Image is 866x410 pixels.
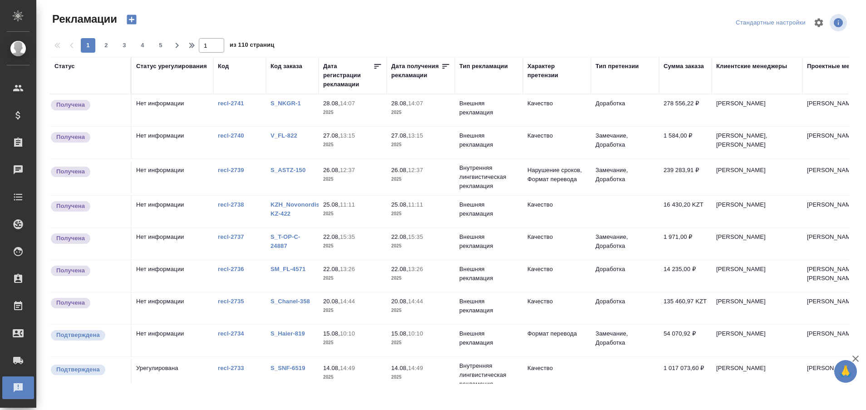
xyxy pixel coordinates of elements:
[56,331,100,340] p: Подтверждена
[459,62,508,71] div: Тип рекламации
[455,325,523,356] td: Внешняя рекламация
[455,159,523,195] td: Внутренняя лингвистическая рекламация
[455,357,523,393] td: Внутренняя лингвистическая рекламация
[523,94,591,126] td: Качество
[716,62,787,71] div: Клиентские менеджеры
[391,306,450,315] p: 2025
[591,260,659,292] td: Доработка
[340,266,355,272] p: 13:26
[153,41,168,50] span: 5
[218,62,229,71] div: Код
[808,12,830,34] span: Настроить таблицу
[271,132,297,139] a: V_FL-822
[712,325,802,356] td: [PERSON_NAME]
[591,292,659,324] td: Доработка
[712,292,802,324] td: [PERSON_NAME]
[455,127,523,158] td: Внешняя рекламация
[408,365,423,371] p: 14:49
[391,373,450,382] p: 2025
[391,233,408,240] p: 22.08,
[323,62,373,89] div: Дата регистрации рекламации
[218,330,244,337] a: recl-2734
[323,330,340,337] p: 15.08,
[523,228,591,260] td: Качество
[391,167,408,173] p: 26.08,
[391,330,408,337] p: 15.08,
[218,100,244,107] a: recl-2741
[830,14,849,31] span: Посмотреть информацию
[455,260,523,292] td: Внешняя рекламация
[56,266,85,275] p: Получена
[391,140,450,149] p: 2025
[56,202,85,211] p: Получена
[391,274,450,283] p: 2025
[132,94,213,126] td: Нет информации
[523,260,591,292] td: Качество
[391,266,408,272] p: 22.08,
[408,266,423,272] p: 13:26
[659,359,712,391] td: 1 017 073,60 ₽
[271,100,301,107] a: S_NKGR-1
[391,108,450,117] p: 2025
[391,209,450,218] p: 2025
[323,108,382,117] p: 2025
[218,365,244,371] a: recl-2733
[218,266,244,272] a: recl-2736
[408,298,423,305] p: 14:44
[591,325,659,356] td: Замечание, Доработка
[712,228,802,260] td: [PERSON_NAME]
[218,167,244,173] a: recl-2739
[591,127,659,158] td: Замечание, Доработка
[135,41,150,50] span: 4
[408,167,423,173] p: 12:37
[455,292,523,324] td: Внешняя рекламация
[271,298,310,305] a: S_Chanel-358
[391,242,450,251] p: 2025
[391,132,408,139] p: 27.08,
[56,298,85,307] p: Получена
[271,365,305,371] a: S_SNF-6519
[391,62,441,80] div: Дата получения рекламации
[712,260,802,292] td: [PERSON_NAME]
[323,167,340,173] p: 26.08,
[218,233,244,240] a: recl-2737
[455,94,523,126] td: Внешняя рекламация
[132,161,213,193] td: Нет информации
[323,233,340,240] p: 22.08,
[712,127,802,158] td: [PERSON_NAME], [PERSON_NAME]
[664,62,704,71] div: Сумма заказа
[340,233,355,240] p: 15:35
[117,38,132,53] button: 3
[659,292,712,324] td: 135 460,97 KZT
[132,260,213,292] td: Нет информации
[230,40,274,53] span: из 110 страниц
[323,175,382,184] p: 2025
[56,234,85,243] p: Получена
[391,100,408,107] p: 28.08,
[323,209,382,218] p: 2025
[340,365,355,371] p: 14:49
[659,94,712,126] td: 278 556,22 ₽
[135,38,150,53] button: 4
[271,167,305,173] a: S_ASTZ-150
[99,41,113,50] span: 2
[323,100,340,107] p: 28.08,
[340,201,355,208] p: 11:11
[527,62,586,80] div: Характер претензии
[591,94,659,126] td: Доработка
[99,38,113,53] button: 2
[271,62,302,71] div: Код заказа
[523,292,591,324] td: Качество
[50,12,117,26] span: Рекламации
[271,201,325,217] a: KZH_Novonordisk-KZ-422
[132,359,213,391] td: Урегулирована
[712,161,802,193] td: [PERSON_NAME]
[271,266,305,272] a: SM_FL-4571
[323,274,382,283] p: 2025
[391,338,450,347] p: 2025
[323,373,382,382] p: 2025
[523,325,591,356] td: Формат перевода
[340,298,355,305] p: 14:44
[136,62,207,71] div: Статус урегулирования
[659,127,712,158] td: 1 584,00 ₽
